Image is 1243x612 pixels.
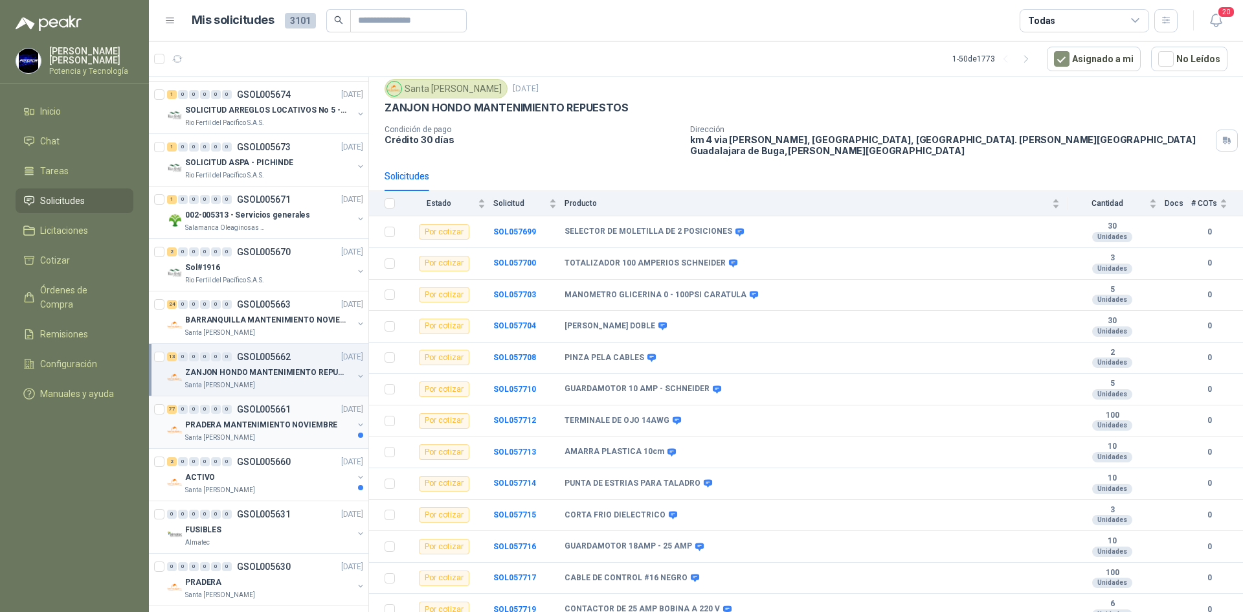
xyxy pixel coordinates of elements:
[178,510,188,519] div: 0
[40,253,70,267] span: Cotizar
[178,457,188,466] div: 0
[1068,285,1157,295] b: 5
[222,300,232,309] div: 0
[565,541,692,552] b: GUARDAMOTOR 18AMP - 25 AMP
[565,290,746,300] b: MANOMETRO GLICERINA 0 - 100PSI CARATULA
[341,194,363,206] p: [DATE]
[1191,541,1227,553] b: 0
[1165,191,1191,216] th: Docs
[178,352,188,361] div: 0
[565,479,700,489] b: PUNTA DE ESTRIAS PARA TALADRO
[167,317,183,333] img: Company Logo
[493,227,536,236] a: SOL057699
[185,576,221,589] p: PRADERA
[1068,253,1157,264] b: 3
[565,510,666,521] b: CORTA FRIO DIELECTRICO
[40,387,114,401] span: Manuales y ayuda
[185,118,264,128] p: Rio Fertil del Pacífico S.A.S.
[185,104,346,117] p: SOLICITUD ARREGLOS LOCATIVOS No 5 - PICHINDE
[493,448,536,457] a: SOL057713
[167,510,177,519] div: 0
[565,447,664,457] b: AMARRA PLASTICA 10cm
[211,457,221,466] div: 0
[16,49,41,73] img: Company Logo
[419,381,469,397] div: Por cotizar
[185,590,255,600] p: Santa [PERSON_NAME]
[49,67,133,75] p: Potencia y Tecnología
[222,562,232,571] div: 0
[189,352,199,361] div: 0
[185,223,267,233] p: Salamanca Oleaginosas SAS
[690,134,1211,156] p: km 4 via [PERSON_NAME], [GEOGRAPHIC_DATA], [GEOGRAPHIC_DATA]. [PERSON_NAME][GEOGRAPHIC_DATA] Guad...
[419,571,469,586] div: Por cotizar
[1191,477,1227,490] b: 0
[16,99,133,124] a: Inicio
[167,475,183,490] img: Company Logo
[493,573,536,582] a: SOL057717
[1191,572,1227,584] b: 0
[341,456,363,468] p: [DATE]
[167,297,366,338] a: 24 0 0 0 0 0 GSOL005663[DATE] Company LogoBARRANQUILLA MANTENIMIENTO NOVIEMBRESanta [PERSON_NAME]
[16,322,133,346] a: Remisiones
[185,157,293,169] p: SOLICITUD ASPA - PICHINDE
[222,247,232,256] div: 0
[167,506,366,548] a: 0 0 0 0 0 0 GSOL005631[DATE] Company LogoFUSIBLESAlmatec
[167,527,183,543] img: Company Logo
[167,90,177,99] div: 1
[211,247,221,256] div: 0
[419,507,469,523] div: Por cotizar
[334,16,343,25] span: search
[419,287,469,302] div: Por cotizar
[387,82,401,96] img: Company Logo
[167,457,177,466] div: 2
[185,380,255,391] p: Santa [PERSON_NAME]
[493,510,536,519] a: SOL057715
[1151,47,1227,71] button: No Leídos
[185,209,310,221] p: 002-005313 - Servicios generales
[200,405,210,414] div: 0
[237,510,291,519] p: GSOL005631
[341,351,363,363] p: [DATE]
[341,403,363,416] p: [DATE]
[222,405,232,414] div: 0
[167,212,183,228] img: Company Logo
[1191,320,1227,332] b: 0
[211,562,221,571] div: 0
[285,13,316,28] span: 3101
[493,258,536,267] b: SOL057700
[565,573,688,584] b: CABLE DE CONTROL #16 NEGRO
[493,385,536,394] a: SOL057710
[40,223,88,238] span: Licitaciones
[1204,9,1227,32] button: 20
[237,405,291,414] p: GSOL005661
[493,290,536,299] a: SOL057703
[167,87,366,128] a: 1 0 0 0 0 0 GSOL005674[DATE] Company LogoSOLICITUD ARREGLOS LOCATIVOS No 5 - PICHINDERio Fertil d...
[167,192,366,233] a: 1 0 0 0 0 0 GSOL005671[DATE] Company Logo002-005313 - Servicios generalesSalamanca Oleaginosas SAS
[513,83,539,95] p: [DATE]
[178,195,188,204] div: 0
[1068,191,1165,216] th: Cantidad
[185,485,255,495] p: Santa [PERSON_NAME]
[1191,226,1227,238] b: 0
[493,353,536,362] a: SOL057708
[178,247,188,256] div: 0
[222,195,232,204] div: 0
[1092,452,1132,462] div: Unidades
[493,191,565,216] th: Solicitud
[419,319,469,334] div: Por cotizar
[200,510,210,519] div: 0
[1191,414,1227,427] b: 0
[1068,379,1157,389] b: 5
[1217,6,1235,18] span: 20
[385,134,680,145] p: Crédito 30 días
[185,262,220,274] p: Sol#1916
[1068,536,1157,547] b: 10
[185,275,264,286] p: Rio Fertil del Pacífico S.A.S.
[1092,264,1132,274] div: Unidades
[565,353,644,363] b: PINZA PELA CABLES
[185,314,346,326] p: BARRANQUILLA MANTENIMIENTO NOVIEMBRE
[189,195,199,204] div: 0
[237,562,291,571] p: GSOL005630
[565,384,710,394] b: GUARDAMOTOR 10 AMP - SCHNEIDER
